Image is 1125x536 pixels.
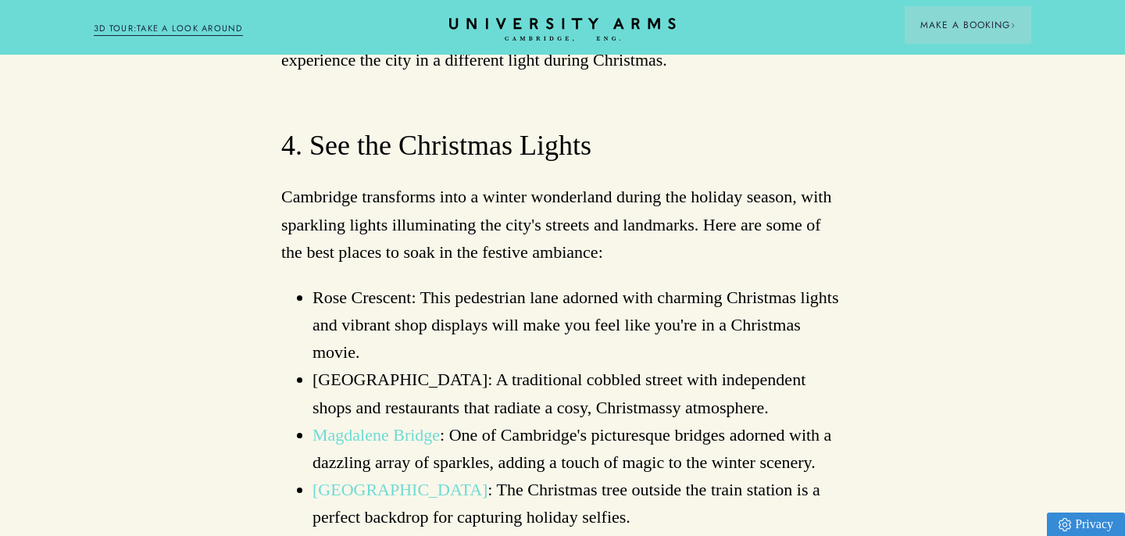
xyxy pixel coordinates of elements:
[312,366,844,420] li: [GEOGRAPHIC_DATA]: A traditional cobbled street with independent shops and restaurants that radia...
[905,6,1031,44] button: Make a BookingArrow icon
[449,18,676,42] a: Home
[312,425,440,445] a: Magdalene Bridge
[281,127,844,165] h3: 4. See the Christmas Lights
[312,480,487,499] a: [GEOGRAPHIC_DATA]
[920,18,1016,32] span: Make a Booking
[312,421,844,476] li: : One of Cambridge's picturesque bridges adorned with a dazzling array of sparkles, adding a touc...
[281,183,844,266] p: Cambridge transforms into a winter wonderland during the holiday season, with sparkling lights il...
[312,284,844,366] li: Rose Crescent: This pedestrian lane adorned with charming Christmas lights and vibrant shop displ...
[1010,23,1016,28] img: Arrow icon
[1059,518,1071,531] img: Privacy
[1047,513,1125,536] a: Privacy
[312,476,844,531] li: : The Christmas tree outside the train station is a perfect backdrop for capturing holiday selfies.
[94,22,243,36] a: 3D TOUR:TAKE A LOOK AROUND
